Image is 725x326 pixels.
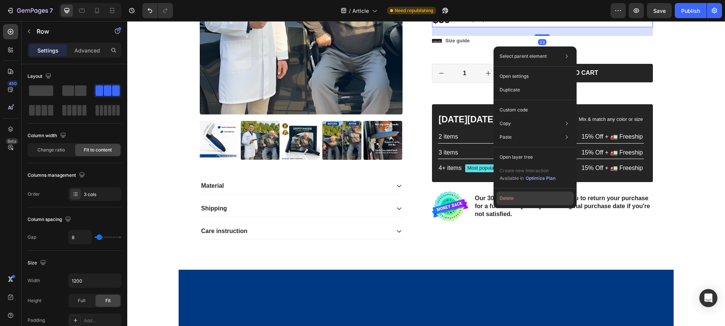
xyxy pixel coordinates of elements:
span: Fit [105,297,111,304]
p: Copy [500,120,511,127]
p: 7 [49,6,53,15]
p: Our 30-day refund policy allows you to return your purchase for a full refund [DATE] of the origi... [348,173,525,197]
span: Fit to content [84,147,112,153]
span: Full [78,297,85,304]
div: Height [28,297,42,304]
button: increment [352,43,370,61]
p: 15% Off + 🚛 Freeship [416,112,516,120]
div: Column width [28,131,68,141]
button: Optimize Plan [525,175,556,182]
span: Need republishing [395,7,433,14]
p: Duplicate [500,87,520,93]
p: Create new interaction [500,167,556,175]
p: Select parent element [500,53,547,60]
p: 3 items [312,128,412,136]
span: / [349,7,351,15]
div: 450 [7,80,18,87]
input: quantity [323,43,352,61]
p: 2 items [312,112,412,120]
div: Order [28,191,40,198]
p: Paste [500,134,512,141]
input: Auto [69,274,121,287]
div: Column spacing [28,215,72,225]
div: Padding [28,317,45,324]
p: Custom code [500,107,528,113]
p: Open settings [500,73,529,80]
button: decrement [305,43,323,61]
p: 15% Off + 🚛 Freeship [416,128,516,136]
p: Mix & match any color or size [416,95,516,102]
div: Layout [28,71,53,82]
span: Change ratio [37,147,65,153]
input: Auto [69,230,91,244]
button: Publish [675,3,706,18]
div: Width [28,277,40,284]
iframe: Design area [127,21,725,326]
div: Add... [84,317,119,324]
p: Advanced [74,46,100,54]
button: Add to cart [375,43,526,61]
img: gempages_432750572815254551-4725dba3-b090-46a1-a087-9c9260717fd1_67e194c8-ba55-4051-a37a-e98bbe69... [305,170,341,201]
div: Columns management [28,170,86,181]
div: Beta [6,138,18,144]
div: Size [28,258,48,268]
button: Save [647,3,672,18]
div: 3 cols [84,191,119,198]
div: Optimize Plan [526,175,555,182]
button: Delete [497,192,574,205]
p: Open layer tree [500,154,533,161]
span: Save [653,8,666,14]
div: Gap [28,234,36,241]
div: Publish [681,7,700,15]
div: Undo/Redo [142,3,173,18]
div: Add to cart [429,48,471,56]
span: Available in [500,175,524,181]
p: Row [37,27,101,36]
p: Settings [37,46,59,54]
button: 7 [3,3,56,18]
div: Open Intercom Messenger [699,289,717,307]
p: Worldwide free shipping [387,66,444,73]
span: Article [352,7,369,15]
p: 4+ items [312,143,335,151]
p: 15% Off + 🚛 Freeship [416,143,516,151]
p: Most popular [340,144,368,150]
p: [DATE][DATE] Sale [312,93,412,104]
